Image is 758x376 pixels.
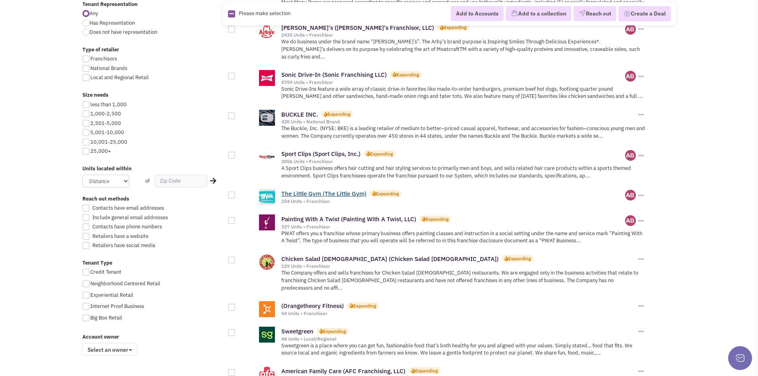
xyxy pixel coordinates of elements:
[82,1,223,8] label: Tenant Representation
[90,120,121,127] span: 2,501-5,000
[281,79,625,86] div: 5759 Units • Franchisor
[90,269,121,275] span: Credit Tenant
[90,292,133,298] span: Experiential Retail
[444,24,466,31] div: Expanding
[82,195,223,203] label: Reach out methods
[281,119,636,125] div: 420 Units • National Brand
[90,55,117,62] span: Franchisors
[618,6,671,22] button: Create a Deal
[281,230,645,245] p: PWAT offers you a franchise whose primary business offers painting classes and instruction in a s...
[281,158,625,165] div: 2056 Units • Franchisor
[281,24,434,31] a: [PERSON_NAME]'s ([PERSON_NAME]'s Franchisor, LLC)
[353,302,376,309] div: Expanding
[82,259,223,267] label: Tenant Type
[90,65,127,72] span: National Brands
[426,216,448,222] div: Expanding
[281,165,645,179] p: A Sport Clips business offers hair cutting and hair styling services to primarily men and boys, a...
[281,255,499,263] a: Chicken Salad [DEMOGRAPHIC_DATA] (Chicken Salad [DEMOGRAPHIC_DATA])
[90,19,135,26] span: Has Representation
[92,233,148,240] span: Retailers have a website
[281,71,387,78] a: Sonic Drive-In (Sonic Franchising LLC)
[205,176,218,186] div: Search Nearby
[625,215,636,226] img: iMkZg-XKaEGkwuPY-rrUfg.png
[281,310,636,317] div: 54 Units • Franchisor
[82,165,223,173] label: Units located within
[92,242,155,249] span: Retailers have social media
[82,92,223,99] label: Size needs
[90,314,122,321] span: Big Box Retail
[155,175,207,187] input: Zip Code
[281,367,405,375] a: American Family Care (AFC Franchising, LLC)
[90,138,127,145] span: 10,001-25,000
[415,367,438,374] div: Expanding
[281,150,360,158] a: Sport Clips (Sport Clips, Inc.)
[145,177,150,184] span: of
[90,10,98,17] span: Any
[579,10,586,17] img: VectorPaper_Plane.png
[625,190,636,201] img: iMkZg-XKaEGkwuPY-rrUfg.png
[90,129,124,136] span: 5,001-10,000
[92,205,164,211] span: Contacts have email addresses
[90,110,121,117] span: 1,000-2,500
[281,302,344,310] a: (Orangetheory Fitness)
[327,111,350,117] div: Expanding
[82,46,223,54] label: Type of retailer
[281,125,645,140] p: The Buckle, Inc. (NYSE: BKE) is a leading retailer of medium to better–priced casual apparel, foo...
[396,71,419,78] div: Expanding
[625,71,636,82] img: iMkZg-XKaEGkwuPY-rrUfg.png
[281,32,625,38] div: 2435 Units • Franchisor
[90,74,149,81] span: Local and Regional Retail
[281,215,416,223] a: Painting With A Twist (Painting With A Twist, LLC)
[451,6,504,21] button: Add to Accounts
[281,263,636,269] div: 129 Units • Franchisor
[573,6,616,21] button: Reach out
[90,29,157,35] span: Does not have representation
[239,10,290,17] span: Please make selection
[90,280,160,287] span: Neighborhood Centered Retail
[281,198,625,205] div: 234 Units • Franchisor
[82,333,223,341] label: Account owner
[625,150,636,161] img: iMkZg-XKaEGkwuPY-rrUfg.png
[82,343,137,356] span: Select an owner
[625,24,636,35] img: iMkZg-XKaEGkwuPY-rrUfg.png
[90,303,144,310] span: Internet Proof Business
[281,224,625,230] div: 337 Units • Franchisor
[281,38,645,60] p: We do business under the brand name “[PERSON_NAME]’s”. The Arby’s brand purpose is Inspiring Smil...
[511,10,518,17] img: icon-collection-lavender.png
[281,111,318,118] a: BUCKLE INC.
[508,255,531,262] div: Expanding
[281,336,636,342] div: 48 Units • Local/Regional
[228,10,235,18] img: Rectangle.png
[281,342,645,357] p: Sweetgreen is a place where you can get fun, fashionable food that’s both healthy for you and ali...
[92,223,162,230] span: Contacts have phone numbers
[624,10,631,18] img: Deal-Dollar.png
[92,214,168,221] span: Include general email addresses
[376,190,399,197] div: Expanding
[281,269,645,292] p: The Company offers and sells franchises for Chicken Salad [DEMOGRAPHIC_DATA] restaurants. We are ...
[281,327,314,335] a: Sweetgreen
[281,86,645,100] p: Sonic Drive-Ins feature a wide array of classic drive-in favorites like made-to-order hamburgers,...
[90,148,111,154] span: 25,000+
[323,328,346,335] div: Expanding
[370,150,393,157] div: Expanding
[90,101,127,108] span: less than 1,000
[506,6,571,21] button: Add to a collection
[281,190,366,197] a: The Little Gym (The Little Gym)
